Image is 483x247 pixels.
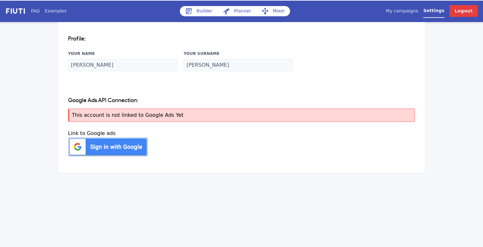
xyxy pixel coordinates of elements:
[68,97,415,105] h1: Google Ads API Connection:
[256,6,290,16] a: Mixer
[31,8,40,14] a: FAQ
[449,5,478,17] a: Logout
[45,8,66,14] a: Examples
[68,109,415,122] div: This account is not linked to Google Ads Yet
[386,8,418,14] a: My campaigns
[184,51,293,56] label: Your Surname
[68,59,177,71] input: Name
[68,51,177,56] label: Your Name
[5,7,26,15] img: f731f27.png
[218,6,256,16] a: Planner
[68,137,148,156] img: f41e93e.png
[68,35,415,43] h1: Profile:
[180,6,218,16] a: Builder
[423,7,444,18] a: Settings
[68,130,415,137] p: Link to Google ads
[184,59,293,71] input: Surname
